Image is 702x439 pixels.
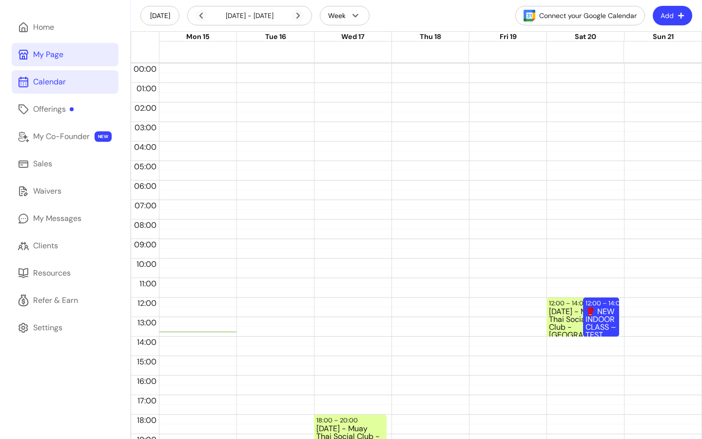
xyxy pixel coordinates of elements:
span: Tue 16 [265,32,286,41]
button: Thu 18 [420,32,441,42]
span: 05:00 [132,161,159,172]
a: Refer & Earn [12,289,118,312]
a: Waivers [12,180,118,203]
div: 18:00 – 20:00 [316,416,360,425]
span: 15:00 [135,357,159,367]
div: Resources [33,267,71,279]
button: Connect your Google Calendar [515,6,645,25]
span: NEW [95,131,112,142]
button: Fri 19 [500,32,517,42]
a: My Messages [12,207,118,230]
div: 12:00 – 14:00 [549,299,590,308]
a: Home [12,16,118,39]
a: My Page [12,43,118,66]
a: Sales [12,152,118,176]
span: Sat 20 [575,32,596,41]
div: Sales [33,158,52,170]
span: 17:00 [135,396,159,406]
div: 12:00 – 14:00🥊 NEW INDOOR CLASS – TEST SESSION 🥊 [583,298,620,337]
button: Week [320,6,370,25]
a: Settings [12,316,118,339]
span: 02:00 [132,103,159,113]
button: Mon 15 [186,32,210,42]
span: 07:00 [132,200,159,211]
div: Clients [33,240,58,252]
div: Waivers [33,185,61,197]
span: 10:00 [134,259,159,269]
span: Wed 17 [341,32,365,41]
div: My Co-Founder [33,131,90,142]
span: 08:00 [132,220,159,230]
span: 18:00 [135,415,159,425]
button: Add [653,6,692,25]
span: 14:00 [135,337,159,347]
div: My Messages [33,213,81,224]
span: Thu 18 [420,32,441,41]
a: My Co-Founder NEW [12,125,118,148]
div: Offerings [33,103,74,115]
button: Sat 20 [575,32,596,42]
div: [DATE] - Muay Thai Social Club - [GEOGRAPHIC_DATA] [549,308,606,336]
div: Calendar [33,76,66,88]
div: 🥊 NEW INDOOR CLASS – TEST SESSION 🥊 [585,308,617,336]
button: Tue 16 [265,32,286,42]
span: 13:00 [135,318,159,328]
a: Offerings [12,98,118,121]
div: 12:00 – 14:00[DATE] - Muay Thai Social Club - [GEOGRAPHIC_DATA] [546,298,608,337]
button: Sun 21 [653,32,674,42]
div: My Page [33,49,63,60]
div: Home [33,21,54,33]
a: Clients [12,234,118,258]
div: Refer & Earn [33,295,78,306]
img: Google Calendar Icon [524,10,535,21]
a: Calendar [12,70,118,94]
button: Wed 17 [341,32,365,42]
span: 03:00 [132,122,159,133]
div: 12:00 – 14:00 [585,299,627,308]
button: [DATE] [140,6,179,25]
span: Fri 19 [500,32,517,41]
span: 16:00 [135,376,159,386]
span: 01:00 [134,83,159,94]
span: 00:00 [131,64,159,74]
div: Settings [33,322,62,334]
span: Sun 21 [653,32,674,41]
a: Resources [12,261,118,285]
span: 06:00 [132,181,159,191]
span: Mon 15 [186,32,210,41]
span: 11:00 [137,279,159,289]
span: 12:00 [135,298,159,308]
span: 09:00 [132,239,159,250]
span: 04:00 [132,142,159,152]
div: [DATE] - [DATE] [195,10,304,21]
